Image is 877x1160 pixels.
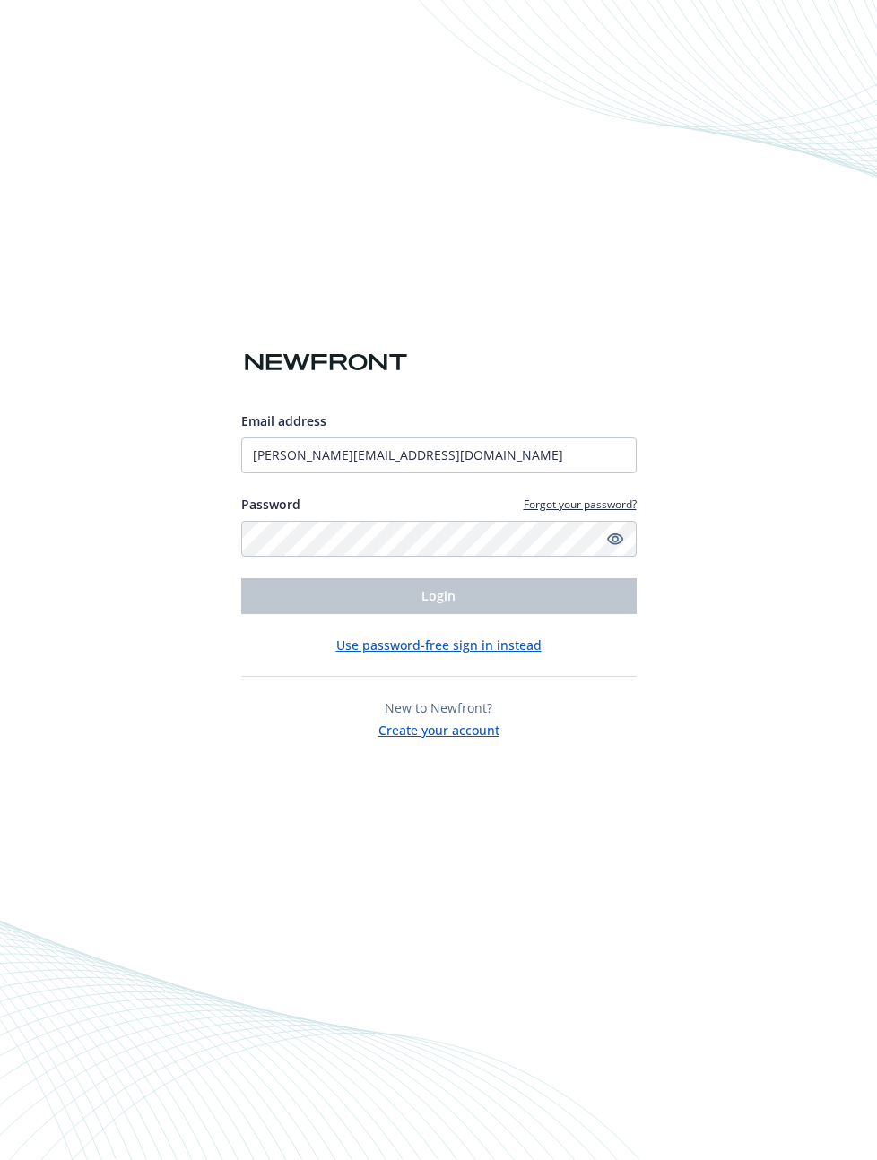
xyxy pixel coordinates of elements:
button: Create your account [378,717,499,740]
button: Use password-free sign in instead [336,636,542,654]
input: Enter your password [241,521,637,557]
button: Login [241,578,637,614]
img: Newfront logo [241,347,411,378]
input: Enter your email [241,437,637,473]
span: Login [421,587,456,604]
span: Email address [241,412,326,429]
label: Password [241,495,300,514]
span: New to Newfront? [385,699,492,716]
a: Forgot your password? [524,497,637,512]
a: Show password [604,528,626,550]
